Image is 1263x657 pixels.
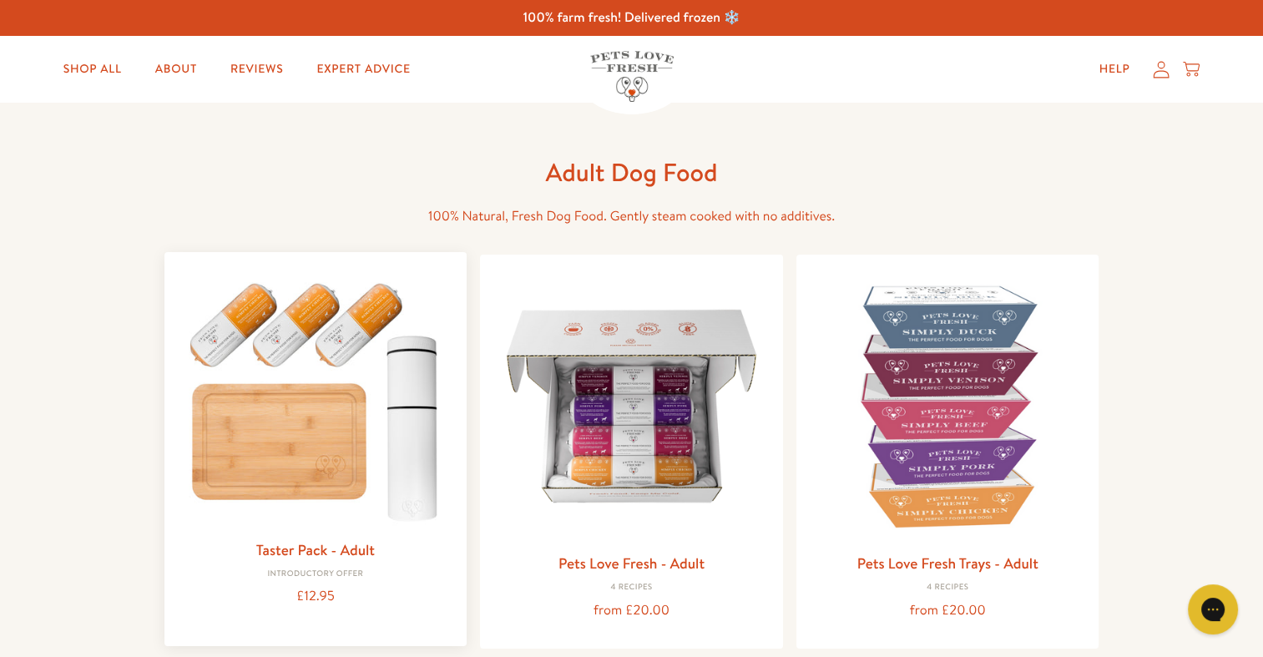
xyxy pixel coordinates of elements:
[178,585,454,608] div: £12.95
[1086,53,1144,86] a: Help
[857,553,1038,574] a: Pets Love Fresh Trays - Adult
[810,268,1086,544] img: Pets Love Fresh Trays - Adult
[256,539,375,560] a: Taster Pack - Adult
[365,156,899,189] h1: Adult Dog Food
[493,268,770,544] img: Pets Love Fresh - Adult
[50,53,135,86] a: Shop All
[493,583,770,593] div: 4 Recipes
[142,53,210,86] a: About
[178,569,454,579] div: Introductory Offer
[178,265,454,530] img: Taster Pack - Adult
[493,599,770,622] div: from £20.00
[810,583,1086,593] div: 4 Recipes
[217,53,296,86] a: Reviews
[558,553,705,574] a: Pets Love Fresh - Adult
[1180,579,1246,640] iframe: Gorgias live chat messenger
[428,207,835,225] span: 100% Natural, Fresh Dog Food. Gently steam cooked with no additives.
[590,51,674,102] img: Pets Love Fresh
[303,53,423,86] a: Expert Advice
[810,599,1086,622] div: from £20.00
